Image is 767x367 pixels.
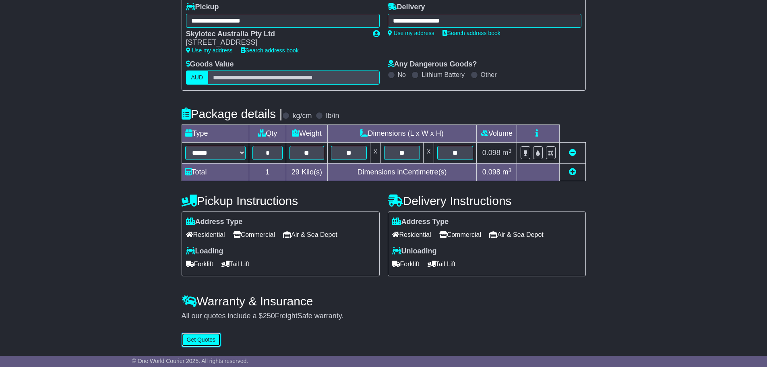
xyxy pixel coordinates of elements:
span: Residential [186,228,225,241]
span: © One World Courier 2025. All rights reserved. [132,358,248,364]
sup: 3 [509,148,512,154]
label: Pickup [186,3,219,12]
label: Delivery [388,3,425,12]
label: kg/cm [292,112,312,120]
label: AUD [186,70,209,85]
sup: 3 [509,167,512,173]
td: Dimensions (L x W x H) [327,125,477,143]
div: [STREET_ADDRESS] [186,38,365,47]
span: m [502,149,512,157]
label: lb/in [326,112,339,120]
span: Commercial [233,228,275,241]
td: Dimensions in Centimetre(s) [327,164,477,181]
span: 0.098 [482,168,500,176]
span: Air & Sea Depot [283,228,337,241]
td: Qty [249,125,286,143]
td: Volume [477,125,517,143]
a: Use my address [186,47,233,54]
label: Address Type [392,218,449,226]
h4: Pickup Instructions [182,194,380,207]
div: Skylotec Australia Pty Ltd [186,30,365,39]
label: Any Dangerous Goods? [388,60,477,69]
span: Forklift [186,258,213,270]
label: Goods Value [186,60,234,69]
h4: Warranty & Insurance [182,294,586,308]
h4: Delivery Instructions [388,194,586,207]
span: Forklift [392,258,420,270]
span: 0.098 [482,149,500,157]
span: Commercial [439,228,481,241]
label: Loading [186,247,223,256]
a: Add new item [569,168,576,176]
label: Address Type [186,218,243,226]
span: Residential [392,228,431,241]
label: No [398,71,406,79]
span: Tail Lift [428,258,456,270]
button: Get Quotes [182,333,221,347]
div: All our quotes include a $ FreightSafe warranty. [182,312,586,321]
span: Air & Sea Depot [489,228,544,241]
label: Unloading [392,247,437,256]
td: Type [182,125,249,143]
a: Remove this item [569,149,576,157]
td: Total [182,164,249,181]
td: 1 [249,164,286,181]
a: Search address book [241,47,299,54]
h4: Package details | [182,107,283,120]
a: Use my address [388,30,434,36]
span: 29 [292,168,300,176]
span: 250 [263,312,275,320]
span: m [502,168,512,176]
td: x [424,143,434,164]
a: Search address book [442,30,500,36]
span: Tail Lift [221,258,250,270]
td: Kilo(s) [286,164,328,181]
label: Other [481,71,497,79]
label: Lithium Battery [422,71,465,79]
td: Weight [286,125,328,143]
td: x [370,143,380,164]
